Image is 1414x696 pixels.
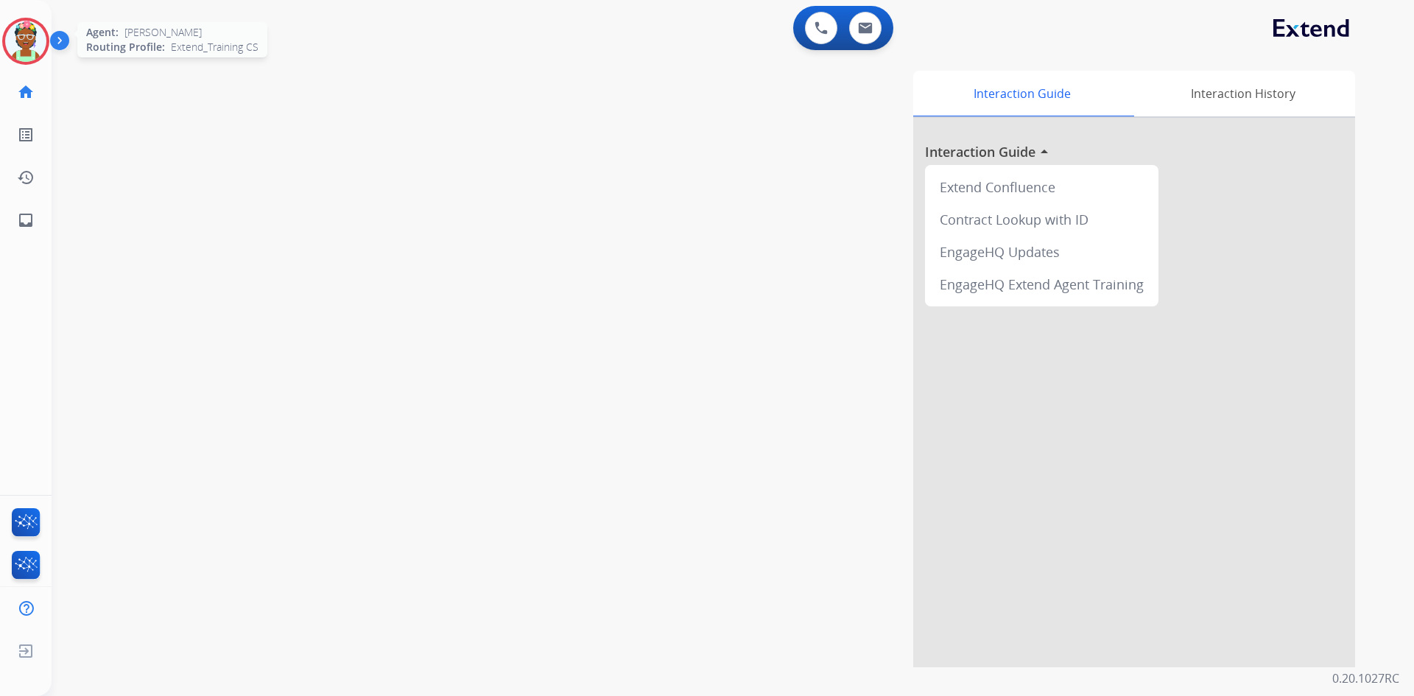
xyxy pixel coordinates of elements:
[17,83,35,101] mat-icon: home
[17,126,35,144] mat-icon: list_alt
[17,211,35,229] mat-icon: inbox
[124,25,202,40] span: [PERSON_NAME]
[1130,71,1355,116] div: Interaction History
[5,21,46,62] img: avatar
[86,40,165,55] span: Routing Profile:
[17,169,35,186] mat-icon: history
[931,171,1153,203] div: Extend Confluence
[171,40,258,55] span: Extend_Training CS
[931,268,1153,300] div: EngageHQ Extend Agent Training
[931,203,1153,236] div: Contract Lookup with ID
[86,25,119,40] span: Agent:
[913,71,1130,116] div: Interaction Guide
[931,236,1153,268] div: EngageHQ Updates
[1332,669,1399,687] p: 0.20.1027RC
